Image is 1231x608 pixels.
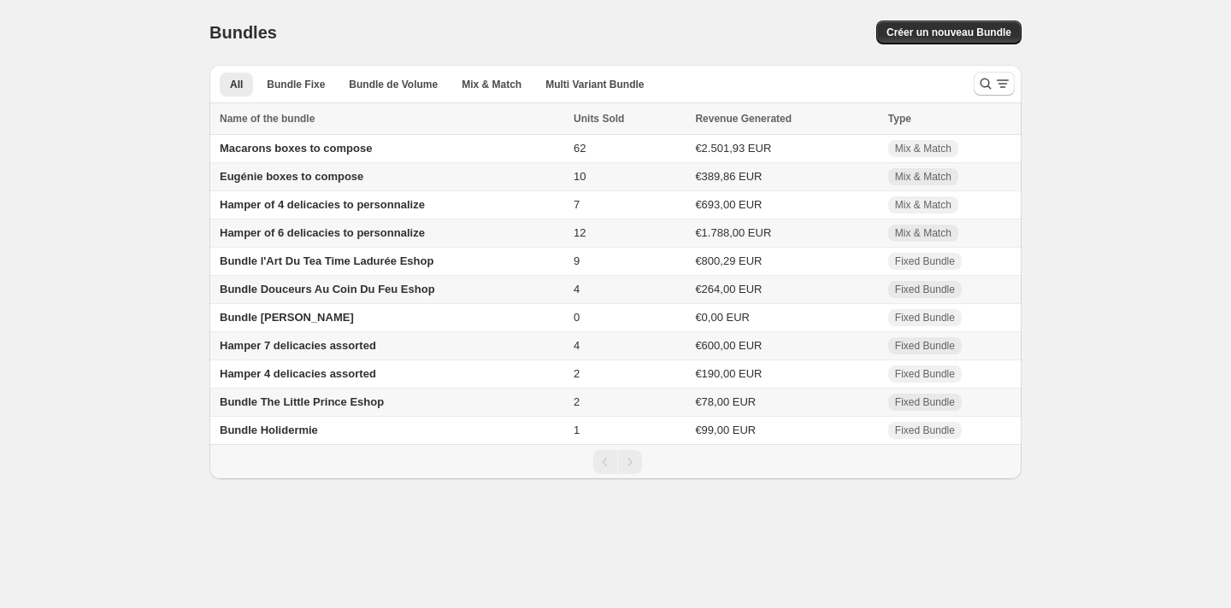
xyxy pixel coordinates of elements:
[220,339,376,352] span: Hamper 7 delicacies assorted
[695,424,756,436] span: €99,00 EUR
[574,339,580,352] span: 4
[695,198,762,211] span: €693,00 EUR
[462,78,521,91] span: Mix & Match
[895,424,955,437] span: Fixed Bundle
[574,395,580,408] span: 2
[895,254,955,268] span: Fixed Bundle
[895,142,951,155] span: Mix & Match
[695,283,762,295] span: €264,00 EUR
[574,170,586,183] span: 10
[220,283,435,295] span: Bundle Douceurs Au Coin Du Feu Eshop
[695,311,750,324] span: €0,00 EUR
[695,142,771,155] span: €2.501,93 EUR
[220,170,363,183] span: Eugénie boxes to compose
[267,78,325,91] span: Bundle Fixe
[220,198,425,211] span: Hamper of 4 delicacies to personnalize
[895,311,955,324] span: Fixed Bundle
[220,395,384,408] span: Bundle The Little Prince Eshop
[695,170,762,183] span: €389,86 EUR
[974,72,1015,96] button: Search and filter results
[895,367,955,381] span: Fixed Bundle
[695,110,792,127] span: Revenue Generated
[895,198,951,212] span: Mix & Match
[209,22,277,43] h1: Bundles
[220,311,354,324] span: Bundle [PERSON_NAME]
[695,395,756,408] span: €78,00 EUR
[574,283,580,295] span: 4
[220,226,425,239] span: Hamper of 6 delicacies to personnalize
[574,110,641,127] button: Units Sold
[695,226,771,239] span: €1.788,00 EUR
[574,198,580,211] span: 7
[895,283,955,296] span: Fixed Bundle
[574,367,580,380] span: 2
[886,26,1011,39] span: Créer un nouveau Bundle
[695,254,762,267] span: €800,29 EUR
[220,142,372,155] span: Macarons boxes to compose
[695,110,809,127] button: Revenue Generated
[349,78,438,91] span: Bundle de Volume
[209,444,1022,479] nav: Pagination
[876,20,1022,44] button: Créer un nouveau Bundle
[574,254,580,267] span: 9
[220,254,433,267] span: Bundle l'Art Du Tea Time Ladurée Eshop
[888,110,1011,127] div: Type
[895,339,955,353] span: Fixed Bundle
[220,367,376,380] span: Hamper 4 delicacies assorted
[230,78,243,91] span: All
[220,110,563,127] div: Name of the bundle
[895,170,951,184] span: Mix & Match
[220,424,318,436] span: Bundle Holidermie
[695,339,762,352] span: €600,00 EUR
[895,395,955,409] span: Fixed Bundle
[695,367,762,380] span: €190,00 EUR
[574,110,624,127] span: Units Sold
[574,311,580,324] span: 0
[574,424,580,436] span: 1
[574,226,586,239] span: 12
[545,78,644,91] span: Multi Variant Bundle
[895,226,951,240] span: Mix & Match
[574,142,586,155] span: 62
